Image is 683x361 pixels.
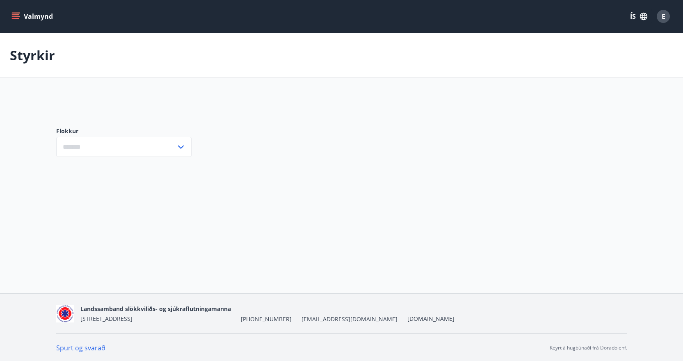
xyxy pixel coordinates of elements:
[626,9,652,24] button: ÍS
[10,9,56,24] button: menu
[662,12,665,21] span: E
[653,7,673,26] button: E
[241,315,292,323] span: [PHONE_NUMBER]
[80,305,231,313] span: Landssamband slökkviliðs- og sjúkraflutningamanna
[10,46,55,64] p: Styrkir
[56,305,74,322] img: 5co5o51sp293wvT0tSE6jRQ7d6JbxoluH3ek357x.png
[80,315,132,322] span: [STREET_ADDRESS]
[302,315,397,323] span: [EMAIL_ADDRESS][DOMAIN_NAME]
[56,343,105,352] a: Spurt og svarað
[550,344,627,352] p: Keyrt á hugbúnaði frá Dorado ehf.
[407,315,455,322] a: [DOMAIN_NAME]
[56,127,192,135] label: Flokkur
